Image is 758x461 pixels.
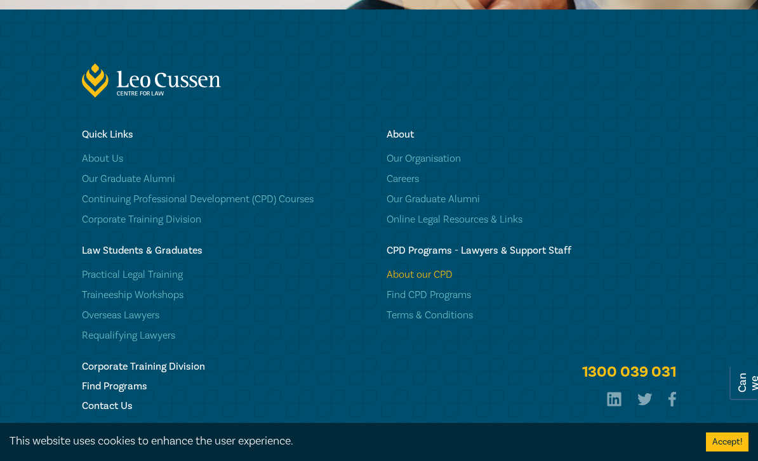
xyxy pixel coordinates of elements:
a: Our Graduate Alumni [82,172,371,185]
a: Contact Us [82,400,371,412]
button: Accept cookies [706,432,748,451]
div: This website uses cookies to enhance the user experience. [10,433,687,450]
a: Overseas Lawyers [82,309,371,321]
a: Corporate Training Division [82,213,371,226]
a: Online Legal Resources & Links [387,213,676,226]
h6: Quick Links [82,129,371,141]
h6: CPD Programs - Lawyers & Support Staff [387,245,676,257]
a: Our Graduate Alumni [387,193,676,205]
a: Our Organisation [387,152,676,165]
a: Find CPD Programs [387,289,676,301]
a: Practical Legal Training [82,268,371,281]
a: 1300 039 031 [582,361,676,384]
a: Find Programs [82,380,371,393]
a: About our CPD [387,268,676,281]
a: Continuing Professional Development (CPD) Courses [82,193,371,205]
a: Terms & Conditions [387,309,676,321]
a: Requalifying Lawyers [82,329,371,342]
a: About Us [82,152,371,165]
h6: Law Students & Graduates [82,245,371,257]
h6: About [387,129,676,141]
a: Corporate Training Division [82,361,371,373]
a: Careers [387,172,676,185]
a: Traineeship Workshops [82,289,371,301]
